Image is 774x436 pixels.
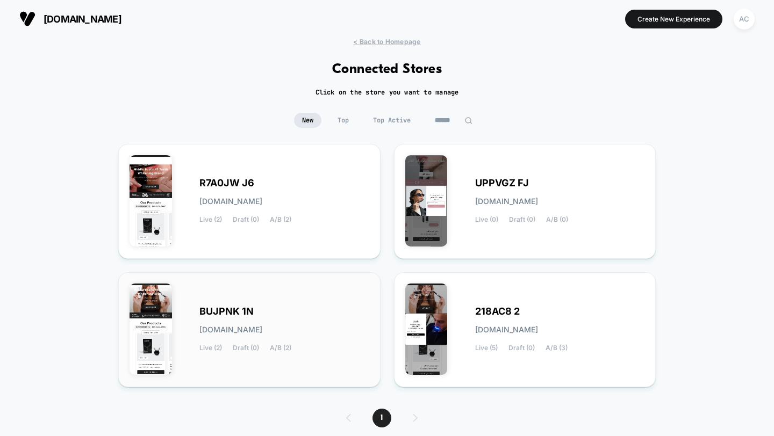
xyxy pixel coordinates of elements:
[294,113,321,128] span: New
[130,155,172,246] img: R7A0JW_J6
[475,344,498,352] span: Live (5)
[199,216,222,223] span: Live (2)
[199,198,262,205] span: [DOMAIN_NAME]
[199,326,262,333] span: [DOMAIN_NAME]
[475,198,538,205] span: [DOMAIN_NAME]
[353,38,420,46] span: < Back to Homepage
[509,216,535,223] span: Draft (0)
[730,8,758,30] button: AC
[44,13,121,25] span: [DOMAIN_NAME]
[475,308,520,315] span: 218AC8 2
[233,216,259,223] span: Draft (0)
[405,155,448,246] img: UPPVGZ_FJ
[130,284,172,375] img: BUJPNK_1N
[372,409,391,427] span: 1
[475,179,529,187] span: UPPVGZ FJ
[365,113,419,128] span: Top Active
[270,216,291,223] span: A/B (2)
[316,88,459,97] h2: Click on the store you want to manage
[199,179,254,187] span: R7A0JW J6
[625,10,722,28] button: Create New Experience
[19,11,35,27] img: Visually logo
[199,344,222,352] span: Live (2)
[270,344,291,352] span: A/B (2)
[475,326,538,333] span: [DOMAIN_NAME]
[734,9,755,30] div: AC
[464,117,472,125] img: edit
[508,344,535,352] span: Draft (0)
[329,113,357,128] span: Top
[475,216,498,223] span: Live (0)
[546,216,568,223] span: A/B (0)
[16,10,125,27] button: [DOMAIN_NAME]
[332,62,442,77] h1: Connected Stores
[233,344,259,352] span: Draft (0)
[199,308,254,315] span: BUJPNK 1N
[405,284,448,375] img: 218AC8_2
[546,344,568,352] span: A/B (3)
